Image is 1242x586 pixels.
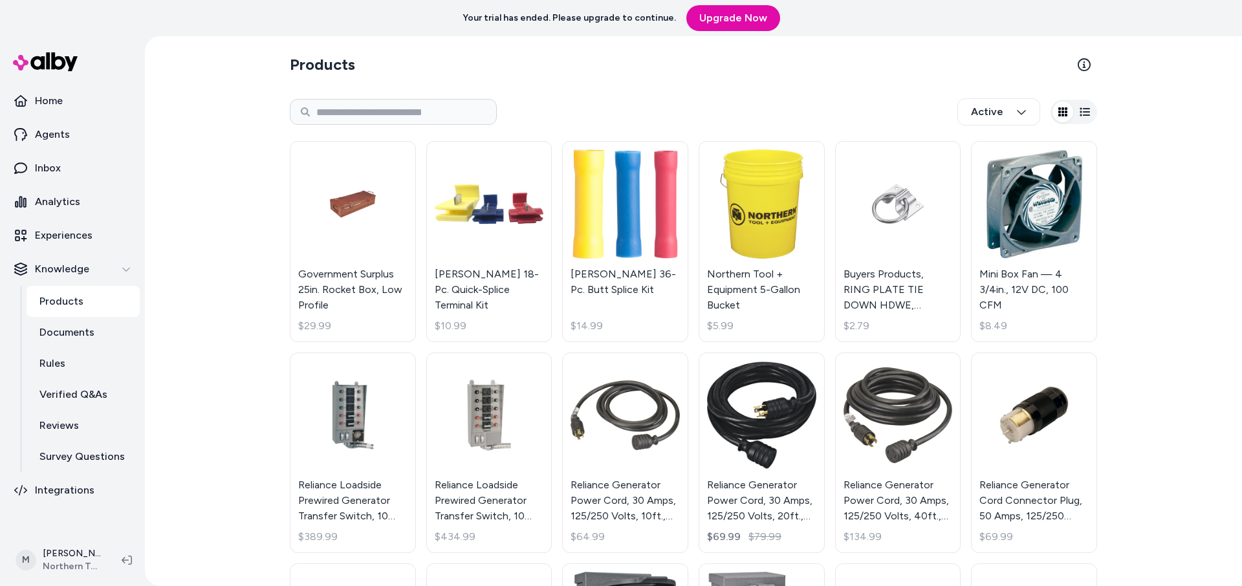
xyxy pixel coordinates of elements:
a: Rules [27,348,140,379]
a: Products [27,286,140,317]
p: Home [35,93,63,109]
p: Products [39,294,83,309]
p: Analytics [35,194,80,210]
a: Integrations [5,475,140,506]
a: Government Surplus 25in. Rocket Box, Low ProfileGovernment Surplus 25in. Rocket Box, Low Profile$... [290,141,416,342]
a: Reliance Generator Power Cord, 30 Amps, 125/250 Volts, 20ft., Model# PC3020Reliance Generator Pow... [699,353,825,554]
a: Reliance Generator Power Cord, 30 Amps, 125/250 Volts, 40ft., Model# PC3040Reliance Generator Pow... [835,353,961,554]
a: Reliance Loadside Prewired Generator Transfer Switch, 10 Circuits, 125/250 Volts, 30 Amps, 7,500 ... [290,353,416,554]
p: Experiences [35,228,93,243]
a: Verified Q&As [27,379,140,410]
p: Knowledge [35,261,89,277]
p: Integrations [35,483,94,498]
span: Northern Tool [43,560,101,573]
p: Inbox [35,160,61,176]
a: Home [5,85,140,116]
p: Your trial has ended. Please upgrade to continue. [463,12,676,25]
img: alby Logo [13,52,78,71]
a: Analytics [5,186,140,217]
a: Inbox [5,153,140,184]
p: Rules [39,356,65,371]
p: Survey Questions [39,449,125,464]
a: Reliance Generator Power Cord, 30 Amps, 125/250 Volts, 10ft., Model# PC3010Reliance Generator Pow... [562,353,688,554]
a: Upgrade Now [686,5,780,31]
a: Survey Questions [27,441,140,472]
p: Reviews [39,418,79,433]
a: Agents [5,119,140,150]
button: M[PERSON_NAME]Northern Tool [8,539,111,581]
a: Reviews [27,410,140,441]
a: Experiences [5,220,140,251]
button: Knowledge [5,254,140,285]
a: Reliance Generator Cord Connector Plug, 50 Amps, 125/250 Volts, Model# L550CReliance Generator Co... [971,353,1097,554]
h2: Products [290,54,355,75]
a: Documents [27,317,140,348]
p: Verified Q&As [39,387,107,402]
a: Northern Tool + Equipment 5-Gallon BucketNorthern Tool + Equipment 5-Gallon Bucket$5.99 [699,141,825,342]
p: Documents [39,325,94,340]
p: Agents [35,127,70,142]
span: M [16,550,36,570]
a: Gardner Bender 18-Pc. Quick-Splice Terminal Kit[PERSON_NAME] 18-Pc. Quick-Splice Terminal Kit$10.99 [426,141,552,342]
a: Gardner Bender 36-Pc. Butt Splice Kit[PERSON_NAME] 36-Pc. Butt Splice Kit$14.99 [562,141,688,342]
a: Buyers Products, RING PLATE TIE DOWN HDWE, Diameter 1.97 in, Model# B33Buyers Products, RING PLAT... [835,141,961,342]
a: Reliance Loadside Prewired Generator Transfer Switch, 10 Circuits, 125/250 Volts, 50 Amps, 12,500... [426,353,552,554]
button: Active [957,98,1040,125]
p: [PERSON_NAME] [43,547,101,560]
a: Mini Box Fan — 4 3/4in., 12V DC, 100 CFMMini Box Fan — 4 3/4in., 12V DC, 100 CFM$8.49 [971,141,1097,342]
